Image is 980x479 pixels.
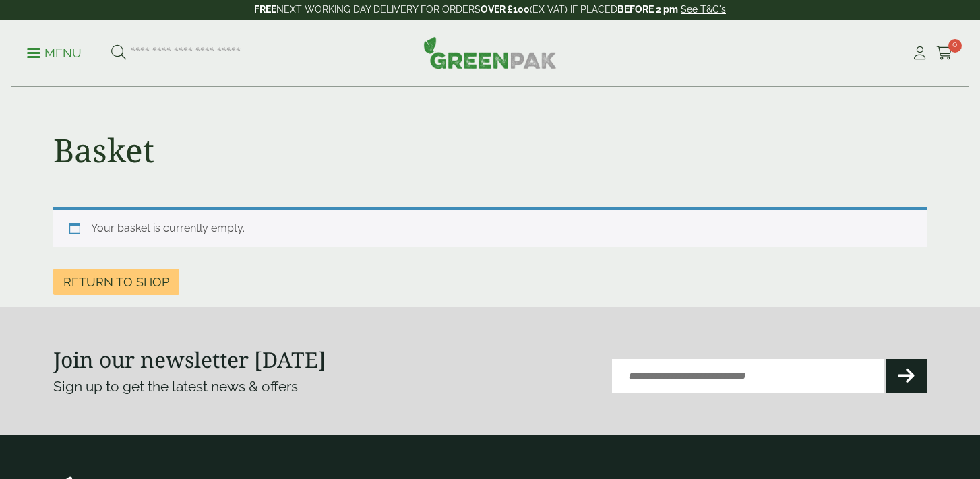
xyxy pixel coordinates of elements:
p: Sign up to get the latest news & offers [53,376,446,397]
strong: FREE [254,4,276,15]
span: 0 [948,39,962,53]
a: 0 [936,43,953,63]
a: See T&C's [681,4,726,15]
div: Your basket is currently empty. [53,207,927,247]
strong: BEFORE 2 pm [617,4,678,15]
i: My Account [911,46,928,60]
strong: OVER £100 [481,4,530,15]
strong: Join our newsletter [DATE] [53,345,326,374]
p: Menu [27,45,82,61]
a: Menu [27,45,82,59]
img: GreenPak Supplies [423,36,557,69]
a: Return to shop [53,269,179,295]
h1: Basket [53,131,154,170]
i: Cart [936,46,953,60]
